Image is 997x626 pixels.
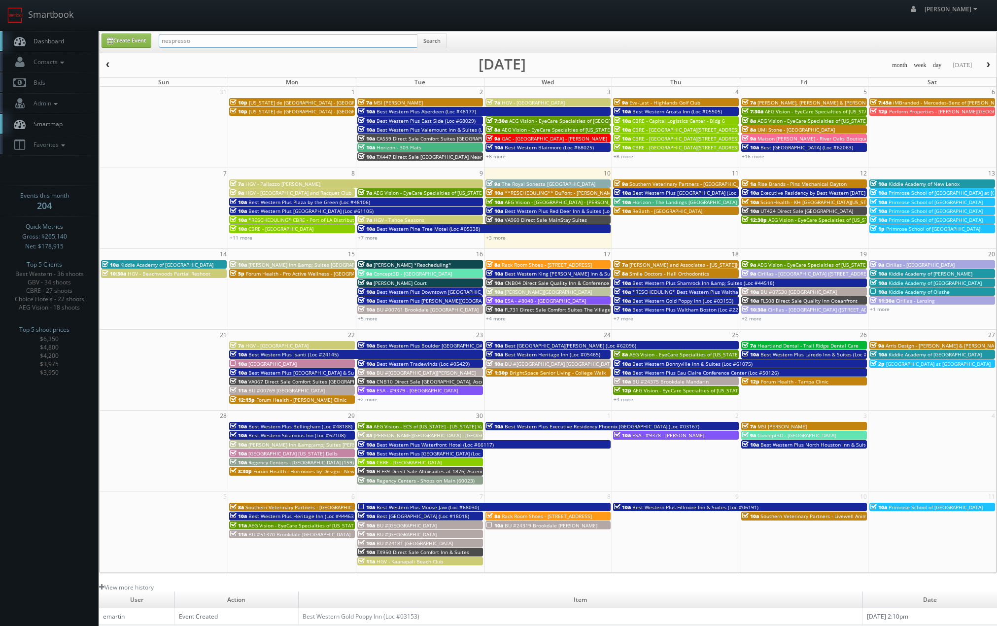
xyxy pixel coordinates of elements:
[358,189,372,196] span: 7a
[248,216,436,223] span: *RESCHEDULING* CBRE - Port of LA Distribution Center - [GEOGRAPHIC_DATA] 1
[614,315,633,322] a: +7 more
[374,270,452,277] span: Concept3D - [GEOGRAPHIC_DATA]
[486,189,503,196] span: 10a
[614,297,631,304] span: 10a
[614,153,633,160] a: +8 more
[486,144,503,151] span: 10a
[632,369,779,376] span: Best Western Plus Eau Claire Conference Center (Loc #50126)
[358,504,375,511] span: 10a
[230,225,247,232] span: 10a
[358,99,372,106] span: 7a
[742,270,756,277] span: 9a
[870,208,887,214] span: 10a
[886,225,980,232] span: Primrose School of [GEOGRAPHIC_DATA]
[377,225,480,232] span: Best Western Pine Tree Motel (Loc #05338)
[510,369,606,376] span: BrightSpace Senior Living - College Walk
[757,261,934,268] span: AEG Vision - EyeCare Specialties of [US_STATE] – [PERSON_NAME] Eye Care
[377,342,522,349] span: Best Western Plus Boulder [GEOGRAPHIC_DATA] (Loc #06179)
[614,504,631,511] span: 10a
[757,99,947,106] span: [PERSON_NAME], [PERSON_NAME] & [PERSON_NAME], LLC - [GEOGRAPHIC_DATA]
[742,423,756,430] span: 7a
[502,126,668,133] span: AEG Vision - EyeCare Specialties of [US_STATE] - In Focus Vision Center
[889,351,982,358] span: Kiddie Academy of [GEOGRAPHIC_DATA]
[614,180,628,187] span: 9a
[248,378,377,385] span: VA067 Direct Sale Comfort Suites [GEOGRAPHIC_DATA]
[374,261,451,268] span: [PERSON_NAME] *Rescheduling*
[757,342,859,349] span: Heartland Dental - Trail Ridge Dental Care
[742,297,759,304] span: 10a
[486,261,500,268] span: 8a
[505,208,633,214] span: Best Western Plus Red Deer Inn & Suites (Loc #61062)
[230,450,247,457] span: 10a
[632,279,774,286] span: Best Western Plus Shamrock Inn &amp; Suites (Loc #44518)
[358,135,375,142] span: 10a
[486,153,506,160] a: +8 more
[230,468,252,475] span: 3:30p
[505,189,642,196] span: **RESCHEDULING** DuPont - [PERSON_NAME] Plantation
[632,297,733,304] span: Best Western Gold Poppy Inn (Loc #03153)
[248,450,338,457] span: [GEOGRAPHIC_DATA] [US_STATE] Dells
[248,208,374,214] span: Best Western Plus [GEOGRAPHIC_DATA] (Loc #61105)
[925,5,980,13] span: [PERSON_NAME]
[870,225,885,232] span: 1p
[230,432,247,439] span: 10a
[358,288,375,295] span: 10a
[377,369,476,376] span: BU #[GEOGRAPHIC_DATA][PERSON_NAME]
[629,351,920,358] span: AEG Vision - EyeCare Specialties of [US_STATE] – Drs. [PERSON_NAME] and [PERSON_NAME]-Ost and Ass...
[889,216,983,223] span: Primrose School of [GEOGRAPHIC_DATA]
[230,360,247,367] span: 10a
[253,468,393,475] span: Forum Health - Hormones by Design - New Braunfels Clinic
[358,432,372,439] span: 8a
[629,99,700,106] span: Eva-Last - Highlands Golf Club
[870,360,885,367] span: 2p
[614,135,631,142] span: 10a
[245,180,320,187] span: HGV - Pallazzo [PERSON_NAME]
[889,270,972,277] span: Kiddie Academy of [PERSON_NAME]
[358,153,375,160] span: 10a
[629,261,784,268] span: [PERSON_NAME] and Associates - [US_STATE][GEOGRAPHIC_DATA]
[505,270,651,277] span: Best Western King [PERSON_NAME] Inn & Suites (Loc #62106)
[102,34,151,48] a: Create Event
[248,459,354,466] span: Regency Centers - [GEOGRAPHIC_DATA] (159)
[248,360,297,367] span: [GEOGRAPHIC_DATA]
[374,189,564,196] span: AEG Vision - EyeCare Specialties of [US_STATE] – EyeCare in [GEOGRAPHIC_DATA]
[377,450,502,457] span: Best Western Plus [GEOGRAPHIC_DATA] (Loc #50153)
[614,378,631,385] span: 10a
[742,315,761,322] a: +2 more
[632,108,722,115] span: Best Western Arcata Inn (Loc #05505)
[230,378,247,385] span: 10a
[486,99,500,106] span: 7a
[889,279,982,286] span: Kiddie Academy of [GEOGRAPHIC_DATA]
[742,189,759,196] span: 10a
[358,387,375,394] span: 10a
[632,360,753,367] span: Best Western Bonnyville Inn & Suites (Loc #61075)
[377,153,532,160] span: TX447 Direct Sale [GEOGRAPHIC_DATA] Near [GEOGRAPHIC_DATA]
[120,261,213,268] span: Kiddie Academy of [GEOGRAPHIC_DATA]
[505,144,594,151] span: Best Western Blairmore (Loc #68025)
[230,234,252,241] a: +11 more
[358,216,372,223] span: 7a
[742,441,759,448] span: 10a
[505,351,600,358] span: Best Western Heritage Inn (Loc #05465)
[632,117,725,124] span: CBRE - Capital Logistics Center - Bldg 6
[614,306,631,313] span: 10a
[870,199,887,206] span: 10a
[760,199,877,206] span: ScionHealth - KH [GEOGRAPHIC_DATA][US_STATE]
[760,441,903,448] span: Best Western Plus North Houston Inn & Suites (Loc #44475)
[889,59,911,71] button: month
[486,306,503,313] span: 10a
[358,441,375,448] span: 10a
[230,396,255,403] span: 12:15p
[896,297,935,304] span: Cirillas - Lansing
[765,108,935,115] span: AEG Vision - EyeCare Specialties of [US_STATE] – [PERSON_NAME] Vision
[614,369,631,376] span: 10a
[377,504,479,511] span: Best Western Plus Moose Jaw (Loc #68030)
[614,126,631,133] span: 10a
[245,504,368,511] span: Southern Veterinary Partners - [GEOGRAPHIC_DATA]
[870,279,887,286] span: 10a
[614,288,631,295] span: 10a
[486,270,503,277] span: 10a
[870,351,887,358] span: 10a
[760,288,837,295] span: BU #07530 [GEOGRAPHIC_DATA]
[230,261,247,268] span: 10a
